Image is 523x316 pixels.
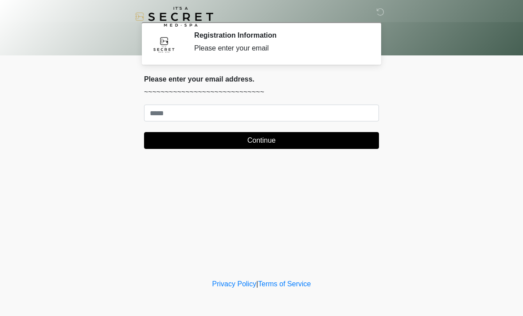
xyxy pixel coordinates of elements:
button: Continue [144,132,379,149]
p: ~~~~~~~~~~~~~~~~~~~~~~~~~~~~~ [144,87,379,98]
a: Terms of Service [258,280,311,288]
img: It's A Secret Med Spa Logo [135,7,213,27]
h2: Please enter your email address. [144,75,379,83]
div: Please enter your email [194,43,366,54]
h2: Registration Information [194,31,366,39]
a: Privacy Policy [212,280,257,288]
img: Agent Avatar [151,31,177,58]
a: | [256,280,258,288]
